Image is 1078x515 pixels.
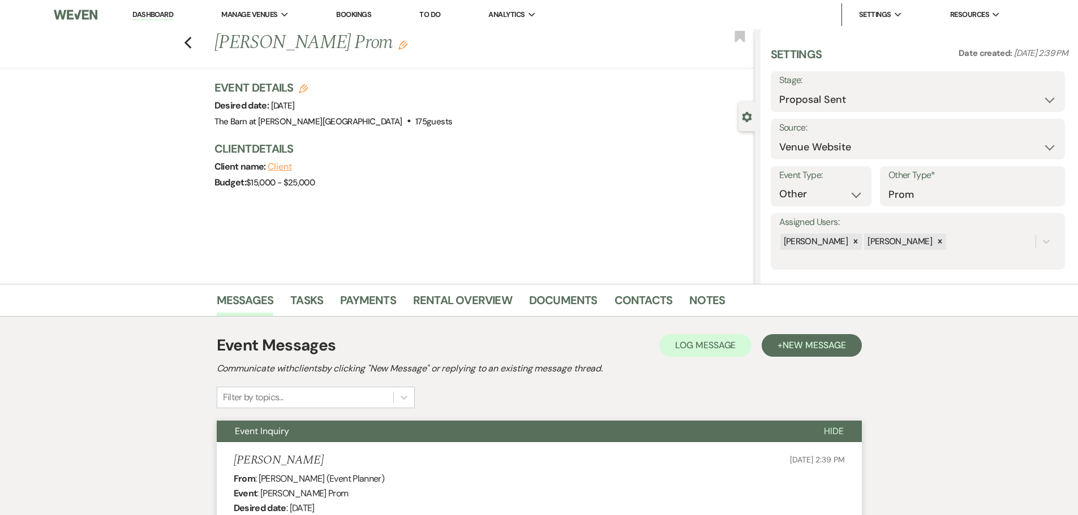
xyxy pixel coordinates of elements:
[268,162,292,171] button: Client
[806,421,862,442] button: Hide
[419,10,440,19] a: To Do
[488,9,525,20] span: Analytics
[790,455,844,465] span: [DATE] 2:39 PM
[780,233,850,250] div: [PERSON_NAME]
[762,334,861,357] button: +New Message
[214,80,453,96] h3: Event Details
[235,425,289,437] span: Event Inquiry
[340,291,396,316] a: Payments
[223,391,284,404] div: Filter by topics...
[771,46,822,71] h3: Settings
[217,291,274,316] a: Messages
[779,167,863,184] label: Event Type:
[290,291,323,316] a: Tasks
[214,176,247,188] span: Budget:
[271,100,295,111] span: [DATE]
[214,161,268,172] span: Client name:
[246,177,315,188] span: $15,000 - $25,000
[783,339,845,351] span: New Message
[1014,47,1068,59] span: [DATE] 2:39 PM
[234,502,286,514] b: Desired date
[336,10,371,19] a: Bookings
[779,120,1056,136] label: Source:
[742,111,752,122] button: Close lead details
[779,214,1056,231] label: Assigned Users:
[615,291,673,316] a: Contacts
[234,487,257,499] b: Event
[214,116,402,127] span: The Barn at [PERSON_NAME][GEOGRAPHIC_DATA]
[221,9,277,20] span: Manage Venues
[132,10,173,20] a: Dashboard
[859,9,891,20] span: Settings
[54,3,97,27] img: Weven Logo
[413,291,512,316] a: Rental Overview
[779,72,1056,89] label: Stage:
[214,99,271,111] span: Desired date:
[234,473,255,484] b: From
[214,29,642,57] h1: [PERSON_NAME] Prom
[234,453,324,468] h5: [PERSON_NAME]
[824,425,844,437] span: Hide
[959,47,1014,59] span: Date created:
[950,9,989,20] span: Resources
[888,167,1056,184] label: Other Type*
[689,291,725,316] a: Notes
[529,291,598,316] a: Documents
[415,116,452,127] span: 175 guests
[217,362,862,375] h2: Communicate with clients by clicking "New Message" or replying to an existing message thread.
[398,40,407,50] button: Edit
[659,334,751,357] button: Log Message
[675,339,736,351] span: Log Message
[864,233,934,250] div: [PERSON_NAME]
[217,421,806,442] button: Event Inquiry
[214,141,744,157] h3: Client Details
[217,334,336,357] h1: Event Messages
